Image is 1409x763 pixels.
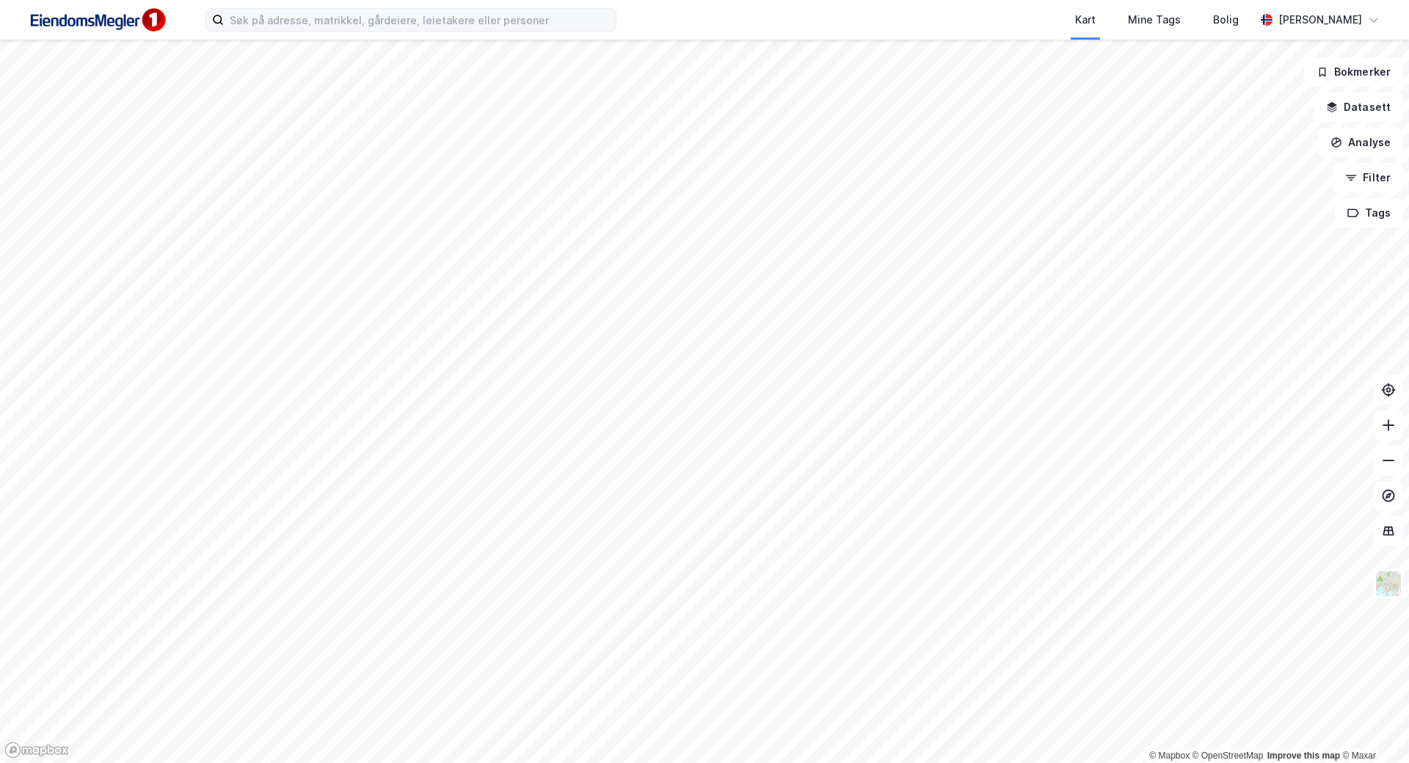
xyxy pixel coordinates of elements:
img: F4PB6Px+NJ5v8B7XTbfpPpyloAAAAASUVORK5CYII= [23,4,170,37]
input: Søk på adresse, matrikkel, gårdeiere, leietakere eller personer [224,9,616,31]
div: Kontrollprogram for chat [1336,693,1409,763]
button: Filter [1333,163,1403,192]
iframe: Chat Widget [1336,693,1409,763]
a: Mapbox homepage [4,742,69,759]
button: Datasett [1314,93,1403,122]
div: Bolig [1213,11,1239,29]
button: Bokmerker [1304,57,1403,87]
a: Mapbox [1149,751,1190,761]
div: [PERSON_NAME] [1278,11,1362,29]
a: Improve this map [1267,751,1340,761]
button: Tags [1335,198,1403,228]
div: Mine Tags [1128,11,1181,29]
img: Z [1375,570,1402,598]
button: Analyse [1318,128,1403,157]
div: Kart [1075,11,1096,29]
a: OpenStreetMap [1193,751,1264,761]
